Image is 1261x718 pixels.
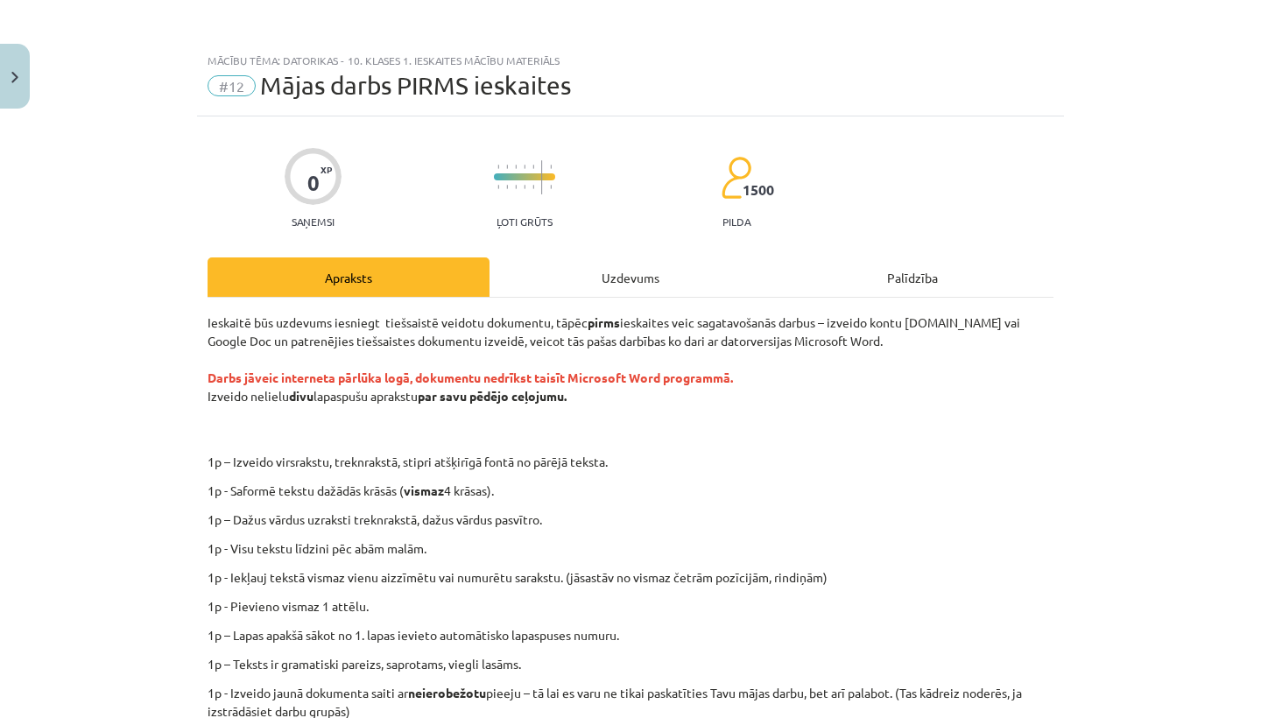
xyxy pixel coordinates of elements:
[208,54,1053,67] div: Mācību tēma: Datorikas - 10. klases 1. ieskaites mācību materiāls
[550,165,552,169] img: icon-short-line-57e1e144782c952c97e751825c79c345078a6d821885a25fce030b3d8c18986b.svg
[771,257,1053,297] div: Palīdzība
[490,257,771,297] div: Uzdevums
[208,257,490,297] div: Apraksts
[289,388,313,404] strong: divu
[208,313,1053,442] p: Ieskaitē būs uzdevums iesniegt tiešsaistē veidotu dokumentu, tāpēc ieskaites veic sagatavošanās d...
[208,597,1053,616] p: 1p - Pievieno vismaz 1 attēlu.
[321,165,332,174] span: XP
[208,655,1053,673] p: 1p – Teksts ir gramatiski pareizs, saprotams, viegli lasāms.
[307,171,320,195] div: 0
[721,156,751,200] img: students-c634bb4e5e11cddfef0936a35e636f08e4e9abd3cc4e673bd6f9a4125e45ecb1.svg
[532,185,534,189] img: icon-short-line-57e1e144782c952c97e751825c79c345078a6d821885a25fce030b3d8c18986b.svg
[306,453,1070,471] p: 1p – Izveido virsrakstu, treknrakstā, stipri atšķirīgā fontā no pārējā teksta.
[524,185,525,189] img: icon-short-line-57e1e144782c952c97e751825c79c345078a6d821885a25fce030b3d8c18986b.svg
[418,388,567,404] strong: par savu pēdējo ceļojumu.
[506,165,508,169] img: icon-short-line-57e1e144782c952c97e751825c79c345078a6d821885a25fce030b3d8c18986b.svg
[208,75,256,96] span: #12
[208,568,1053,587] p: 1p - Iekļauj tekstā vismaz vienu aizzīmētu vai numurētu sarakstu. (jāsastāv no vismaz četrām pozī...
[588,314,620,330] strong: pirms
[208,370,733,385] strong: Darbs jāveic interneta pārlūka logā, dokumentu nedrīkst taisīt Microsoft Word programmā.
[208,626,1053,644] p: 1p – Lapas apakšā sākot no 1. lapas ievieto automātisko lapaspuses numuru.
[515,185,517,189] img: icon-short-line-57e1e144782c952c97e751825c79c345078a6d821885a25fce030b3d8c18986b.svg
[497,185,499,189] img: icon-short-line-57e1e144782c952c97e751825c79c345078a6d821885a25fce030b3d8c18986b.svg
[550,185,552,189] img: icon-short-line-57e1e144782c952c97e751825c79c345078a6d821885a25fce030b3d8c18986b.svg
[722,215,750,228] p: pilda
[285,215,342,228] p: Saņemsi
[532,165,534,169] img: icon-short-line-57e1e144782c952c97e751825c79c345078a6d821885a25fce030b3d8c18986b.svg
[506,185,508,189] img: icon-short-line-57e1e144782c952c97e751825c79c345078a6d821885a25fce030b3d8c18986b.svg
[524,165,525,169] img: icon-short-line-57e1e144782c952c97e751825c79c345078a6d821885a25fce030b3d8c18986b.svg
[260,71,571,100] span: Mājas darbs PIRMS ieskaites
[208,482,1053,500] p: 1p - Saformē tekstu dažādās krāsās ( 4 krāsas).
[408,685,486,700] strong: neierobežotu
[515,165,517,169] img: icon-short-line-57e1e144782c952c97e751825c79c345078a6d821885a25fce030b3d8c18986b.svg
[743,182,774,198] span: 1500
[208,510,1053,529] p: 1p – Dažus vārdus uzraksti treknrakstā, dažus vārdus pasvītro.
[497,215,553,228] p: Ļoti grūts
[404,482,444,498] strong: vismaz
[497,165,499,169] img: icon-short-line-57e1e144782c952c97e751825c79c345078a6d821885a25fce030b3d8c18986b.svg
[208,539,1053,558] p: 1p - Visu tekstu līdzini pēc abām malām.
[541,160,543,194] img: icon-long-line-d9ea69661e0d244f92f715978eff75569469978d946b2353a9bb055b3ed8787d.svg
[11,72,18,83] img: icon-close-lesson-0947bae3869378f0d4975bcd49f059093ad1ed9edebbc8119c70593378902aed.svg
